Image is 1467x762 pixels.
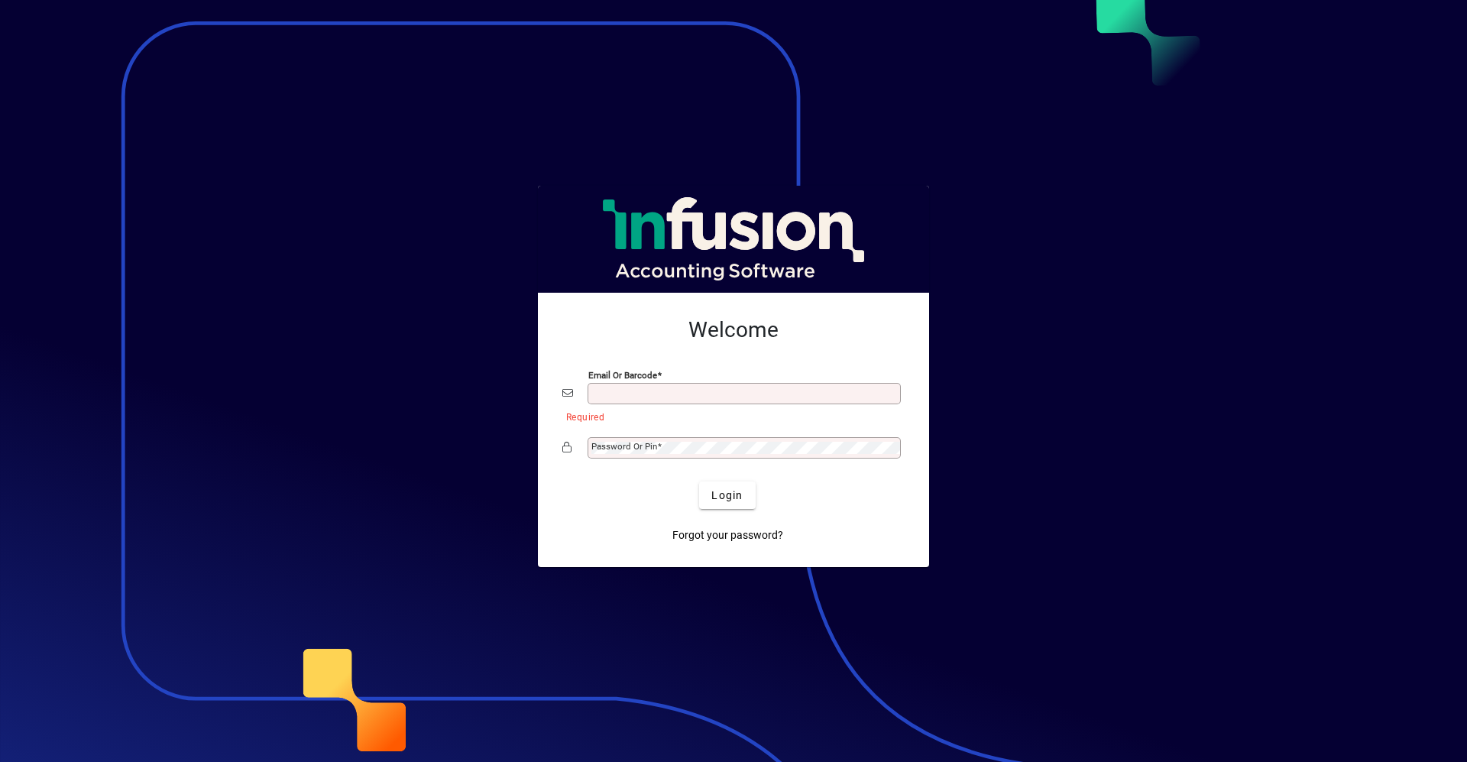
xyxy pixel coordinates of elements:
[591,441,657,452] mat-label: Password or Pin
[566,408,892,424] mat-error: Required
[699,482,755,509] button: Login
[588,370,657,381] mat-label: Email or Barcode
[672,527,783,543] span: Forgot your password?
[562,317,905,343] h2: Welcome
[666,521,789,549] a: Forgot your password?
[711,488,743,504] span: Login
